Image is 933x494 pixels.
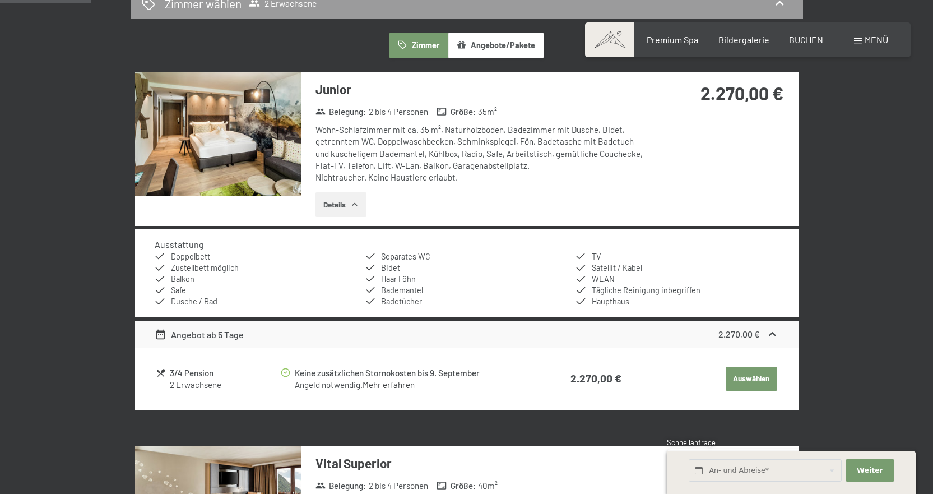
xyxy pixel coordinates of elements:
span: Balkon [171,274,194,284]
h3: Junior [315,81,649,98]
a: BUCHEN [789,34,823,45]
strong: Belegung : [315,106,366,118]
strong: Belegung : [315,480,366,492]
span: Tägliche Reinigung inbegriffen [592,285,700,295]
button: Details [315,192,366,217]
button: Weiter [846,459,894,482]
div: Angebot ab 5 Tage [155,328,244,341]
span: 2 bis 4 Personen [369,480,428,492]
div: Angebot ab 5 Tage2.270,00 € [135,321,799,348]
strong: Größe : [437,480,476,492]
span: 2 bis 4 Personen [369,106,428,118]
strong: 2.270,00 € [718,329,760,339]
a: Premium Spa [647,34,698,45]
span: 35 m² [478,106,497,118]
button: Zimmer [389,33,448,58]
span: Badetücher [381,297,422,306]
span: Bidet [381,263,400,273]
h3: Vital Superior [315,455,649,472]
span: TV [592,252,601,261]
strong: 2.270,00 € [700,82,783,104]
a: Bildergalerie [718,34,769,45]
span: Weiter [857,465,883,475]
div: 2 Erwachsene [170,379,279,391]
div: 3/4 Pension [170,367,279,380]
button: Angebote/Pakete [448,33,544,58]
span: Haupthaus [592,297,629,306]
span: WLAN [592,274,615,284]
span: Satellit / Kabel [592,263,642,273]
div: Wohn-Schlafzimmer mit ca. 35 m², Naturholzboden, Badezimmer mit Dusche, Bidet, getrenntem WC, Dop... [315,124,649,183]
span: Doppelbett [171,252,210,261]
button: Auswählen [726,367,777,391]
span: Zustellbett möglich [171,263,239,273]
span: Safe [171,285,186,295]
span: Dusche / Bad [171,297,217,306]
div: Angeld notwendig. [295,379,528,391]
span: Bademantel [381,285,423,295]
span: Schnellanfrage [667,438,716,447]
div: Keine zusätzlichen Stornokosten bis 9. September [295,367,528,380]
img: mss_renderimg.php [135,72,301,196]
strong: 2.270,00 € [570,372,621,385]
span: 40 m² [478,480,498,492]
h4: Ausstattung [155,239,204,250]
span: Separates WC [381,252,430,261]
span: Menü [865,34,888,45]
a: Mehr erfahren [363,380,415,390]
strong: Größe : [437,106,476,118]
